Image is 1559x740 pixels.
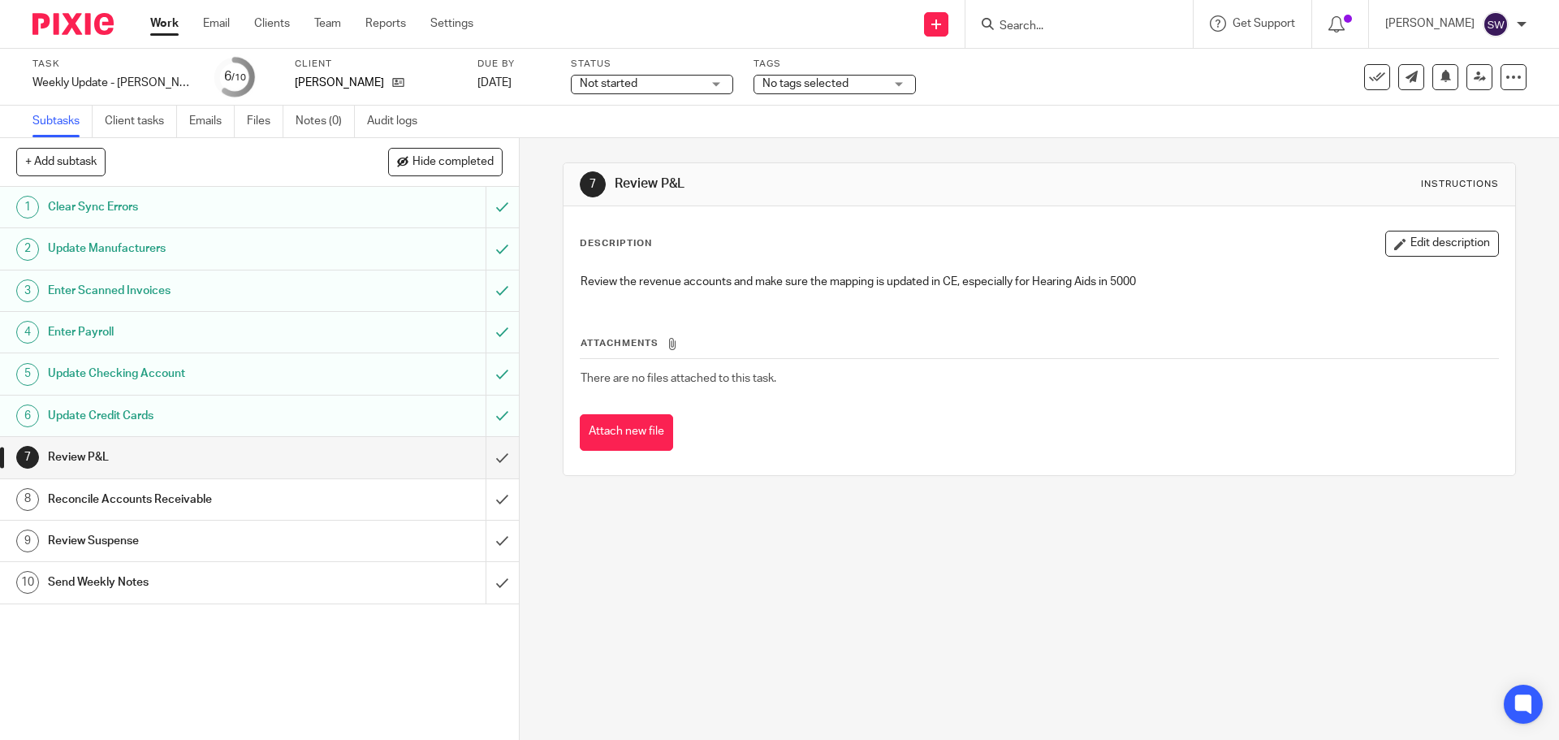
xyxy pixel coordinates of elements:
[477,77,512,89] span: [DATE]
[296,106,355,137] a: Notes (0)
[16,363,39,386] div: 5
[430,15,473,32] a: Settings
[48,320,329,344] h1: Enter Payroll
[295,58,457,71] label: Client
[1421,178,1499,191] div: Instructions
[16,321,39,344] div: 4
[48,279,329,303] h1: Enter Scanned Invoices
[477,58,551,71] label: Due by
[367,106,430,137] a: Audit logs
[203,15,230,32] a: Email
[231,73,246,82] small: /10
[580,237,652,250] p: Description
[150,15,179,32] a: Work
[32,13,114,35] img: Pixie
[247,106,283,137] a: Files
[1233,18,1295,29] span: Get Support
[1483,11,1509,37] img: svg%3E
[1385,15,1475,32] p: [PERSON_NAME]
[16,571,39,594] div: 10
[16,148,106,175] button: + Add subtask
[762,78,849,89] span: No tags selected
[32,58,195,71] label: Task
[388,148,503,175] button: Hide completed
[48,236,329,261] h1: Update Manufacturers
[224,67,246,86] div: 6
[16,196,39,219] div: 1
[412,156,494,169] span: Hide completed
[580,78,637,89] span: Not started
[16,446,39,469] div: 7
[580,414,673,451] button: Attach new file
[32,75,195,91] div: Weekly Update - Kelly
[314,15,341,32] a: Team
[16,238,39,261] div: 2
[48,361,329,386] h1: Update Checking Account
[365,15,406,32] a: Reports
[615,175,1074,193] h1: Review P&L
[581,373,776,384] span: There are no files attached to this task.
[16,279,39,302] div: 3
[295,75,384,91] p: [PERSON_NAME]
[580,171,606,197] div: 7
[16,488,39,511] div: 8
[48,445,329,470] h1: Review P&L
[754,58,916,71] label: Tags
[581,339,659,348] span: Attachments
[48,570,329,595] h1: Send Weekly Notes
[254,15,290,32] a: Clients
[48,195,329,219] h1: Clear Sync Errors
[16,530,39,552] div: 9
[1385,231,1499,257] button: Edit description
[32,106,93,137] a: Subtasks
[581,274,1497,290] p: Review the revenue accounts and make sure the mapping is updated in CE, especially for Hearing Ai...
[16,405,39,427] div: 6
[48,487,329,512] h1: Reconcile Accounts Receivable
[105,106,177,137] a: Client tasks
[48,404,329,428] h1: Update Credit Cards
[32,75,195,91] div: Weekly Update - [PERSON_NAME]
[48,529,329,553] h1: Review Suspense
[571,58,733,71] label: Status
[998,19,1144,34] input: Search
[189,106,235,137] a: Emails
